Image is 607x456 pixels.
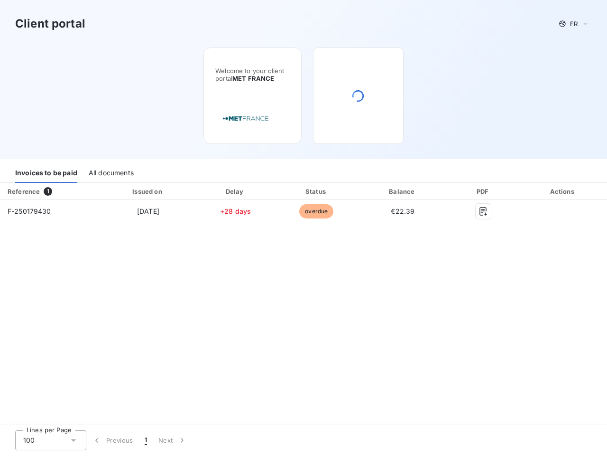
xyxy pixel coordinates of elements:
[8,188,40,195] div: Reference
[215,105,276,132] img: Company logo
[153,430,193,450] button: Next
[139,430,153,450] button: 1
[102,187,194,196] div: Issued on
[15,15,85,32] h3: Client portal
[137,207,159,215] span: [DATE]
[89,163,134,183] div: All documents
[86,430,139,450] button: Previous
[277,187,356,196] div: Status
[215,67,290,82] span: Welcome to your client portal
[570,20,578,28] span: FR
[15,163,77,183] div: Invoices to be paid
[232,75,275,82] span: MET FRANCE
[220,207,251,215] span: +28 days
[145,436,147,445] span: 1
[8,207,51,215] span: F-250179430
[299,204,333,218] span: overdue
[521,187,605,196] div: Actions
[23,436,35,445] span: 100
[360,187,446,196] div: Balance
[44,187,52,196] span: 1
[450,187,517,196] div: PDF
[198,187,273,196] div: Delay
[391,207,414,215] span: €22.39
